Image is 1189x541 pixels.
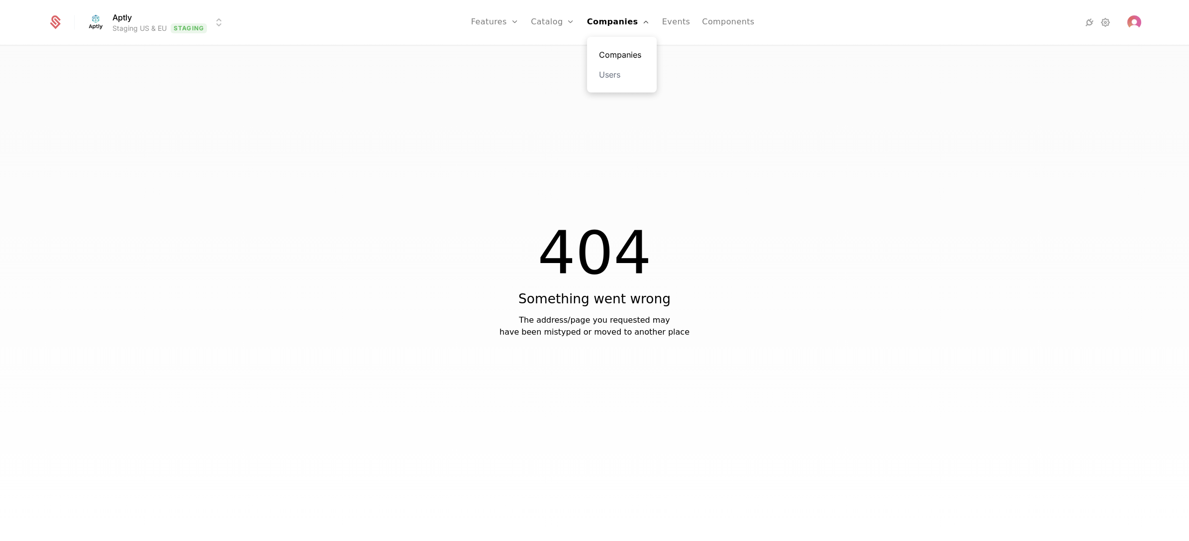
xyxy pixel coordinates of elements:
div: Something went wrong [518,289,671,309]
div: Staging US & EU [112,23,167,33]
a: Integrations [1084,16,1095,28]
button: Select environment [87,11,225,33]
a: Companies [599,49,645,61]
a: Users [599,69,645,81]
a: Settings [1099,16,1111,28]
img: Aptly [84,10,107,34]
div: The address/page you requested may have been mistyped or moved to another place [499,314,690,338]
div: 404 [537,223,651,283]
button: Open user button [1127,15,1141,29]
span: Aptly [112,11,132,23]
span: Staging [171,23,207,33]
img: 's logo [1127,15,1141,29]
